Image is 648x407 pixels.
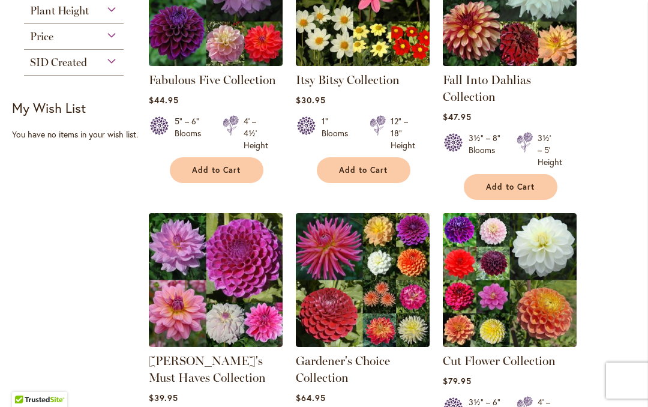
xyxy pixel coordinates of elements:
[192,165,241,175] span: Add to Cart
[339,165,388,175] span: Add to Cart
[443,111,472,122] span: $47.95
[30,4,89,17] span: Plant Height
[170,157,263,183] button: Add to Cart
[296,354,390,385] a: Gardener's Choice Collection
[30,56,87,69] span: SID Created
[296,94,326,106] span: $30.95
[469,132,502,168] div: 3½" – 8" Blooms
[296,213,430,347] img: Gardener's Choice Collection
[296,338,430,349] a: Gardener's Choice Collection
[175,115,208,151] div: 5" – 6" Blooms
[391,115,415,151] div: 12" – 18" Height
[149,392,178,403] span: $39.95
[149,73,276,87] a: Fabulous Five Collection
[149,213,283,347] img: Heather's Must Haves Collection
[296,57,430,68] a: Itsy Bitsy Collection
[443,57,577,68] a: Fall Into Dahlias Collection
[464,174,557,200] button: Add to Cart
[296,73,400,87] a: Itsy Bitsy Collection
[149,354,266,385] a: [PERSON_NAME]'s Must Haves Collection
[296,392,326,403] span: $64.95
[443,375,472,387] span: $79.95
[30,30,53,43] span: Price
[443,73,531,104] a: Fall Into Dahlias Collection
[322,115,355,151] div: 1" Blooms
[538,132,562,168] div: 3½' – 5' Height
[443,213,577,347] img: CUT FLOWER COLLECTION
[443,338,577,349] a: CUT FLOWER COLLECTION
[486,182,535,192] span: Add to Cart
[244,115,268,151] div: 4' – 4½' Height
[317,157,410,183] button: Add to Cart
[12,128,142,140] div: You have no items in your wish list.
[149,57,283,68] a: Fabulous Five Collection
[12,99,86,116] strong: My Wish List
[443,354,556,368] a: Cut Flower Collection
[9,364,43,398] iframe: Launch Accessibility Center
[149,94,179,106] span: $44.95
[149,338,283,349] a: Heather's Must Haves Collection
